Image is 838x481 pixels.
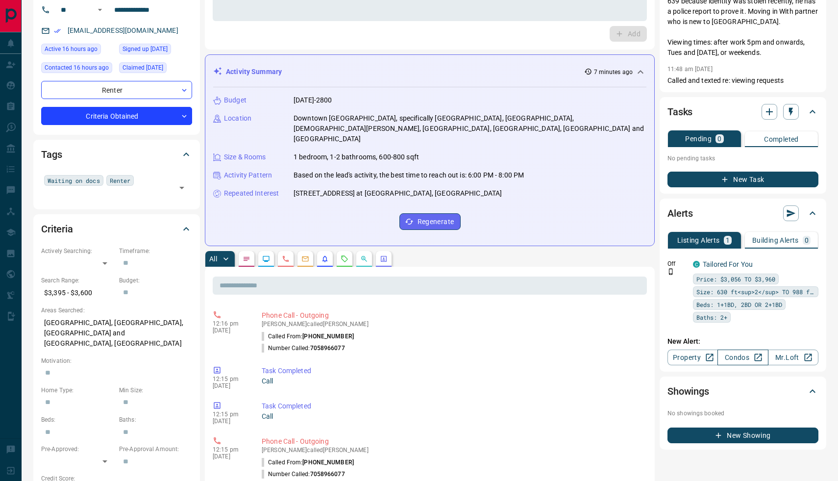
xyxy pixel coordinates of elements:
[703,260,753,268] a: Tailored For You
[41,247,114,255] p: Actively Searching:
[41,107,192,125] div: Criteria Obtained
[399,213,461,230] button: Regenerate
[360,255,368,263] svg: Opportunities
[41,415,114,424] p: Beds:
[94,4,106,16] button: Open
[294,152,419,162] p: 1 bedroom, 1-2 bathrooms, 600-800 sqft
[224,152,266,162] p: Size & Rooms
[213,411,247,418] p: 12:15 pm
[41,221,73,237] h2: Criteria
[119,44,192,57] div: Sat Sep 30 2023
[696,287,815,297] span: Size: 630 ft<sup>2</sup> TO 988 ft<sup>2</sup>
[302,333,354,340] span: [PHONE_NUMBER]
[667,104,692,120] h2: Tasks
[209,255,217,262] p: All
[213,382,247,389] p: [DATE]
[68,26,178,34] a: [EMAIL_ADDRESS][DOMAIN_NAME]
[262,436,643,447] p: Phone Call - Outgoing
[224,170,272,180] p: Activity Pattern
[693,261,700,268] div: condos.ca
[54,27,61,34] svg: Email Verified
[262,376,643,386] p: Call
[685,135,712,142] p: Pending
[213,376,247,382] p: 12:15 pm
[667,380,818,403] div: Showings
[667,76,818,86] p: Called and texted re: viewing requests
[768,350,818,365] a: Mr.Loft
[213,320,247,327] p: 12:16 pm
[717,135,721,142] p: 0
[262,458,354,467] p: Called From:
[594,68,633,76] p: 7 minutes ago
[119,276,192,285] p: Budget:
[380,255,388,263] svg: Agent Actions
[696,312,727,322] span: Baths: 2+
[262,310,643,321] p: Phone Call - Outgoing
[667,350,718,365] a: Property
[110,176,131,185] span: Renter
[262,321,643,328] p: [PERSON_NAME] called [PERSON_NAME]
[41,306,192,315] p: Areas Searched:
[341,255,348,263] svg: Requests
[310,471,345,478] span: 7058966077
[41,285,114,301] p: $3,395 - $3,600
[213,453,247,460] p: [DATE]
[119,247,192,255] p: Timeframe:
[48,176,100,185] span: Waiting on docs
[262,332,354,341] p: Called From:
[696,274,775,284] span: Price: $3,056 TO $3,960
[262,470,345,479] p: Number Called:
[294,170,524,180] p: Based on the lead's activity, the best time to reach out is: 6:00 PM - 8:00 PM
[667,409,818,418] p: No showings booked
[41,147,62,162] h2: Tags
[282,255,290,263] svg: Calls
[294,95,332,105] p: [DATE]-2800
[224,188,279,199] p: Repeated Interest
[224,95,246,105] p: Budget
[764,136,799,143] p: Completed
[302,459,354,466] span: [PHONE_NUMBER]
[41,445,114,454] p: Pre-Approved:
[262,344,345,353] p: Number Called:
[262,366,643,376] p: Task Completed
[667,383,709,399] h2: Showings
[119,62,192,76] div: Tue Jul 22 2025
[45,63,109,73] span: Contacted 16 hours ago
[667,66,713,73] p: 11:48 am [DATE]
[301,255,309,263] svg: Emails
[243,255,250,263] svg: Notes
[262,447,643,454] p: [PERSON_NAME] called [PERSON_NAME]
[677,237,720,244] p: Listing Alerts
[294,188,502,199] p: [STREET_ADDRESS] at [GEOGRAPHIC_DATA], [GEOGRAPHIC_DATA]
[262,411,643,422] p: Call
[41,143,192,166] div: Tags
[226,67,282,77] p: Activity Summary
[667,205,693,221] h2: Alerts
[667,336,818,347] p: New Alert:
[667,259,687,268] p: Off
[321,255,329,263] svg: Listing Alerts
[41,217,192,241] div: Criteria
[175,181,189,195] button: Open
[667,151,818,166] p: No pending tasks
[667,172,818,187] button: New Task
[667,268,674,275] svg: Push Notification Only
[41,276,114,285] p: Search Range:
[805,237,809,244] p: 0
[119,386,192,395] p: Min Size:
[726,237,730,244] p: 1
[667,428,818,443] button: New Showing
[696,300,782,309] span: Beds: 1+1BD, 2BD OR 2+1BD
[41,44,114,57] div: Mon Aug 11 2025
[119,445,192,454] p: Pre-Approval Amount:
[294,113,646,144] p: Downtown [GEOGRAPHIC_DATA], specifically [GEOGRAPHIC_DATA], [GEOGRAPHIC_DATA], [DEMOGRAPHIC_DATA]...
[213,446,247,453] p: 12:15 pm
[213,327,247,334] p: [DATE]
[123,63,163,73] span: Claimed [DATE]
[123,44,168,54] span: Signed up [DATE]
[262,255,270,263] svg: Lead Browsing Activity
[717,350,768,365] a: Condos
[41,386,114,395] p: Home Type:
[752,237,799,244] p: Building Alerts
[41,62,114,76] div: Mon Aug 11 2025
